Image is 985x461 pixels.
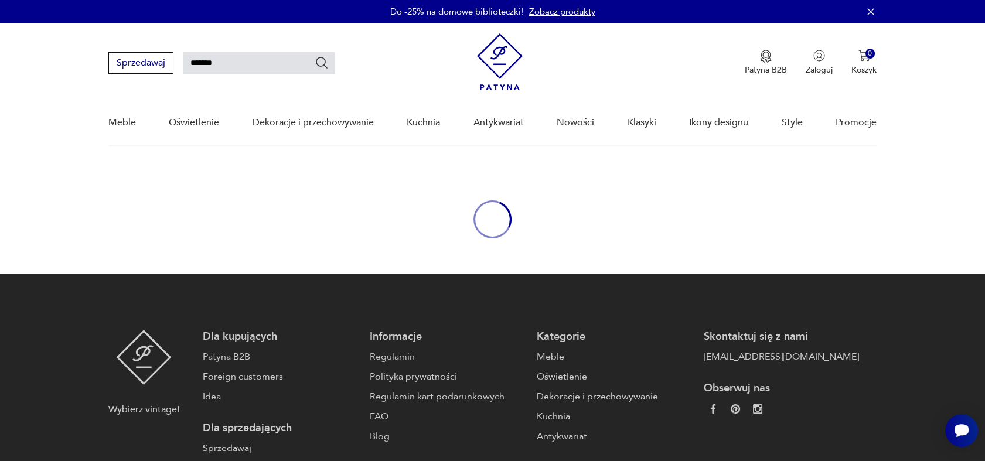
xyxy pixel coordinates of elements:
[858,50,870,62] img: Ikona koszyka
[203,330,358,344] p: Dla kupujących
[708,404,718,414] img: da9060093f698e4c3cedc1453eec5031.webp
[108,402,179,416] p: Wybierz vintage!
[745,64,787,76] p: Patyna B2B
[169,100,219,145] a: Oświetlenie
[557,100,594,145] a: Nowości
[782,100,803,145] a: Style
[203,350,358,364] a: Patyna B2B
[836,100,877,145] a: Promocje
[851,50,877,76] button: 0Koszyk
[537,370,692,384] a: Oświetlenie
[806,50,833,76] button: Zaloguj
[315,56,329,70] button: Szukaj
[203,441,358,455] a: Sprzedawaj
[537,409,692,424] a: Kuchnia
[203,390,358,404] a: Idea
[116,330,172,385] img: Patyna - sklep z meblami i dekoracjami vintage
[813,50,825,62] img: Ikonka użytkownika
[370,330,525,344] p: Informacje
[370,350,525,364] a: Regulamin
[253,100,374,145] a: Dekoracje i przechowywanie
[731,404,740,414] img: 37d27d81a828e637adc9f9cb2e3d3a8a.webp
[537,390,692,404] a: Dekoracje i przechowywanie
[370,409,525,424] a: FAQ
[407,100,440,145] a: Kuchnia
[628,100,656,145] a: Klasyki
[529,6,595,18] a: Zobacz produkty
[537,330,692,344] p: Kategorie
[537,350,692,364] a: Meble
[806,64,833,76] p: Zaloguj
[745,50,787,76] a: Ikona medaluPatyna B2B
[370,390,525,404] a: Regulamin kart podarunkowych
[704,350,859,364] a: [EMAIL_ADDRESS][DOMAIN_NAME]
[745,50,787,76] button: Patyna B2B
[537,429,692,443] a: Antykwariat
[390,6,523,18] p: Do -25% na domowe biblioteczki!
[203,421,358,435] p: Dla sprzedających
[370,429,525,443] a: Blog
[851,64,877,76] p: Koszyk
[108,100,136,145] a: Meble
[108,60,173,68] a: Sprzedawaj
[704,330,859,344] p: Skontaktuj się z nami
[760,50,772,63] img: Ikona medalu
[865,49,875,59] div: 0
[203,370,358,384] a: Foreign customers
[477,33,523,90] img: Patyna - sklep z meblami i dekoracjami vintage
[108,52,173,74] button: Sprzedawaj
[689,100,748,145] a: Ikony designu
[473,100,524,145] a: Antykwariat
[753,404,762,414] img: c2fd9cf7f39615d9d6839a72ae8e59e5.webp
[945,414,978,447] iframe: Smartsupp widget button
[370,370,525,384] a: Polityka prywatności
[704,381,859,395] p: Obserwuj nas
